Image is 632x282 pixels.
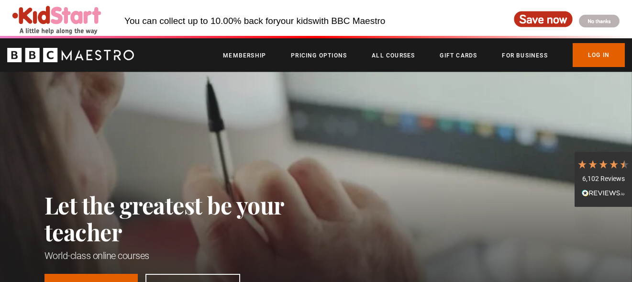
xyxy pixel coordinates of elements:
[223,43,625,67] nav: Primary
[502,51,547,60] a: For business
[573,43,625,67] a: Log In
[223,51,266,60] a: Membership
[7,48,134,62] svg: BBC Maestro
[575,152,632,207] div: 6,102 ReviewsRead All Reviews
[577,159,630,169] div: 4.7 Stars
[577,174,630,184] div: 6,102 Reviews
[124,16,385,26] div: You can collect up to 10.00% back for with BBC Maestro
[291,51,347,60] a: Pricing Options
[582,190,625,196] img: REVIEWS.io
[276,16,312,26] span: your kids
[577,188,630,200] div: Read All Reviews
[440,51,477,60] a: Gift Cards
[372,51,415,60] a: All Courses
[44,192,327,245] h2: Let the greatest be your teacher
